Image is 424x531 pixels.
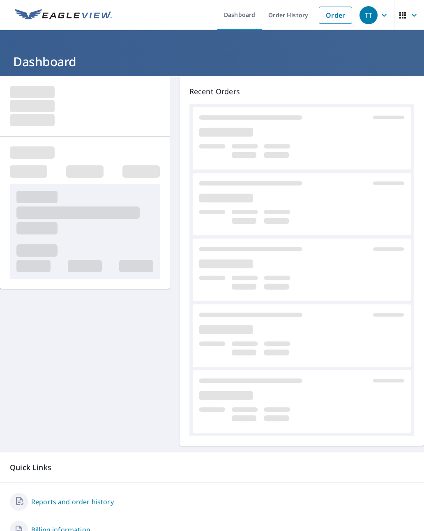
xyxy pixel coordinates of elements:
[15,9,112,21] img: EV Logo
[189,86,414,97] p: Recent Orders
[10,53,414,70] h1: Dashboard
[31,497,114,507] a: Reports and order history
[10,462,414,473] p: Quick Links
[359,6,378,24] div: TT
[319,7,352,24] a: Order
